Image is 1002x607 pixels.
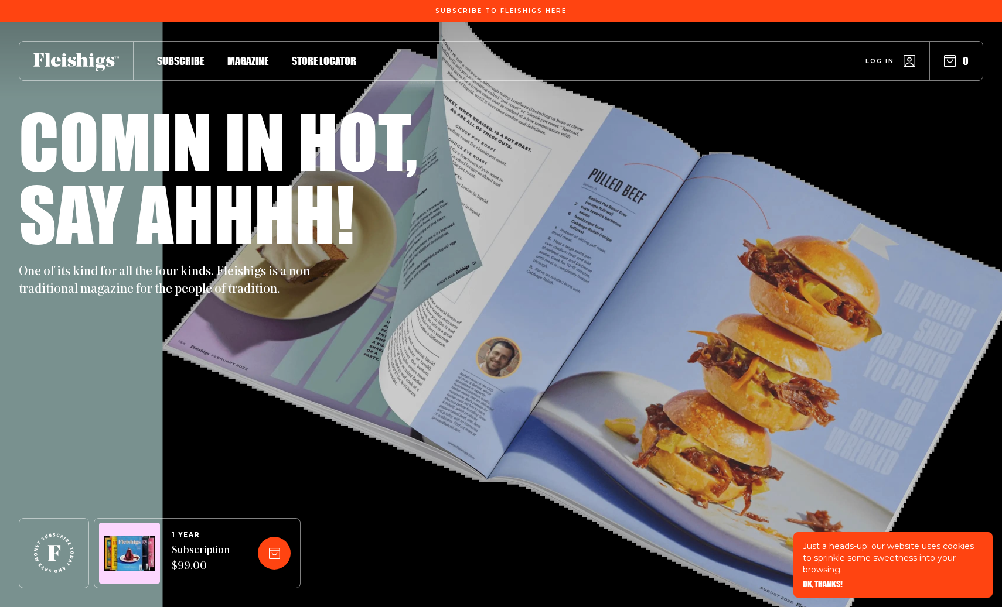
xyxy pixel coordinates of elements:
[157,53,204,68] a: Subscribe
[172,543,230,575] span: Subscription $99.00
[157,54,204,67] span: Subscribe
[227,53,268,68] a: Magazine
[865,57,894,66] span: Log in
[435,8,567,15] span: Subscribe To Fleishigs Here
[944,54,969,67] button: 0
[19,177,355,249] h1: Say ahhhh!
[433,8,569,13] a: Subscribe To Fleishigs Here
[19,104,418,177] h1: Comin in hot,
[104,536,155,571] img: Magazines image
[19,263,323,299] p: One of its kind for all the four kinds. Fleishigs is a non-traditional magazine for the people of...
[172,531,230,575] a: 1 YEARSubscription $99.00
[803,580,843,588] button: OK, THANKS!
[292,54,356,67] span: Store locator
[292,53,356,68] a: Store locator
[865,55,915,67] a: Log in
[172,531,230,539] span: 1 YEAR
[227,54,268,67] span: Magazine
[803,540,983,575] p: Just a heads-up: our website uses cookies to sprinkle some sweetness into your browsing.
